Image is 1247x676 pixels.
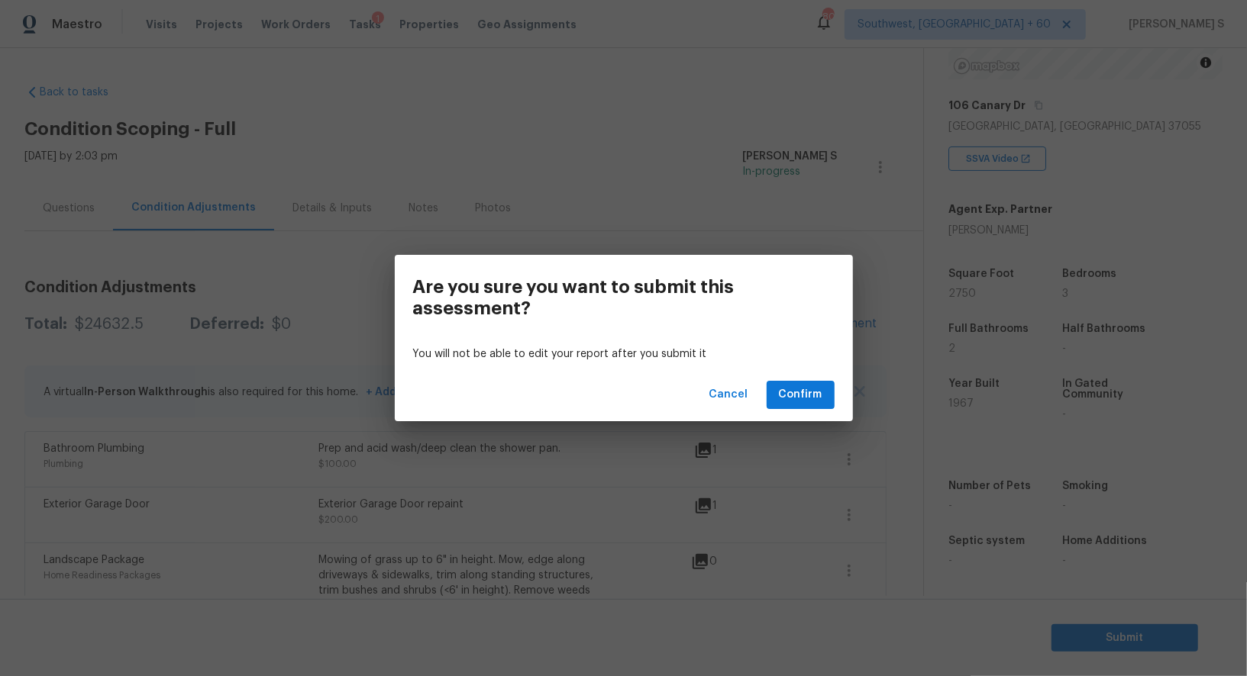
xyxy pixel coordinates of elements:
[709,385,748,404] span: Cancel
[413,276,766,319] h3: Are you sure you want to submit this assessment?
[413,346,835,362] p: You will not be able to edit your report after you submit it
[703,381,754,409] button: Cancel
[767,381,835,409] button: Confirm
[779,385,822,404] span: Confirm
